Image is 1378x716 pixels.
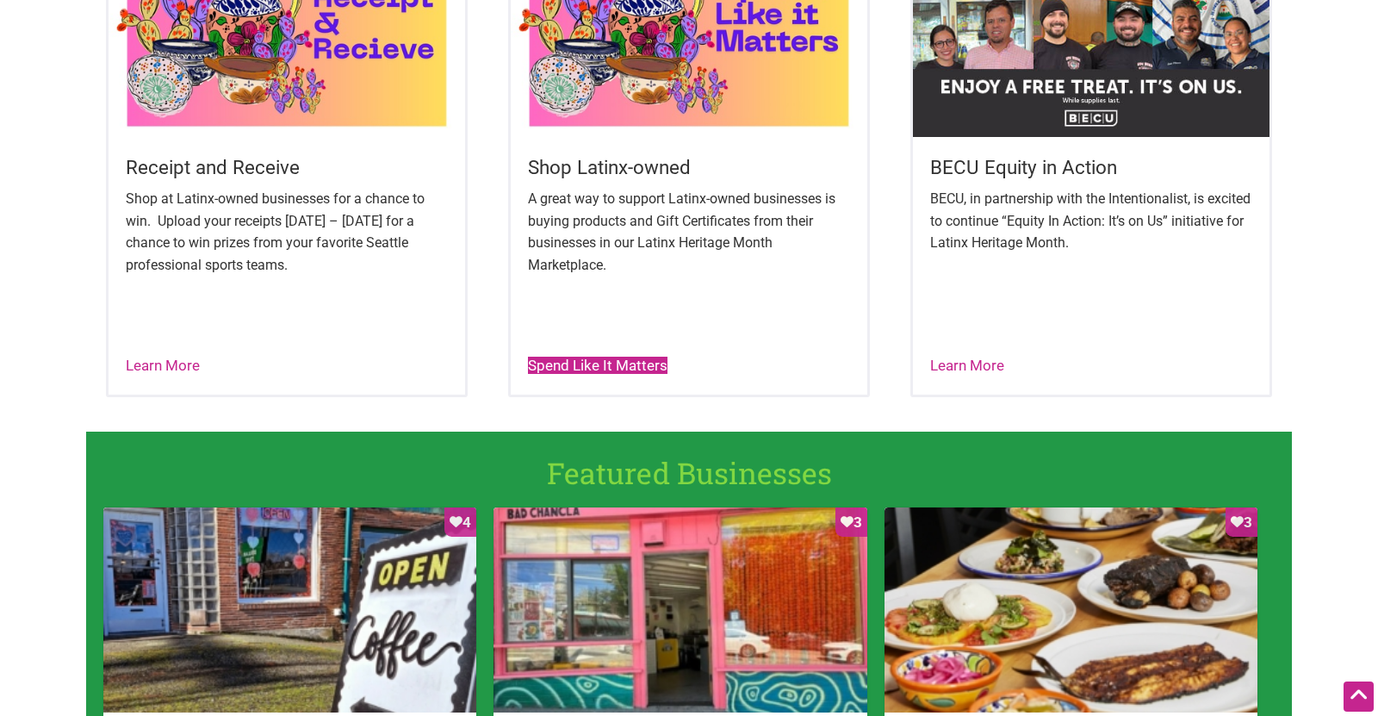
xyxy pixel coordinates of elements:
h5: Receipt and Receive [126,154,448,181]
p: A great way to support Latinx-owned businesses is buying products and Gift Certificates from thei... [528,188,850,276]
a: Learn More [930,357,1004,374]
h5: BECU Equity in Action [930,154,1252,181]
a: Spend Like It Matters [528,357,667,374]
p: BECU, in partnership with the Intentionalist, is excited to continue “Equity In Action: It’s on U... [930,188,1252,254]
a: Learn More [126,357,200,374]
div: Scroll Back to Top [1344,682,1374,712]
p: Shop at Latinx-owned businesses for a chance to win. Upload your receipts [DATE] – [DATE] for a c... [126,188,448,276]
h5: Shop Latinx-owned [528,154,850,181]
h1: Featured Businesses [100,452,1278,494]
